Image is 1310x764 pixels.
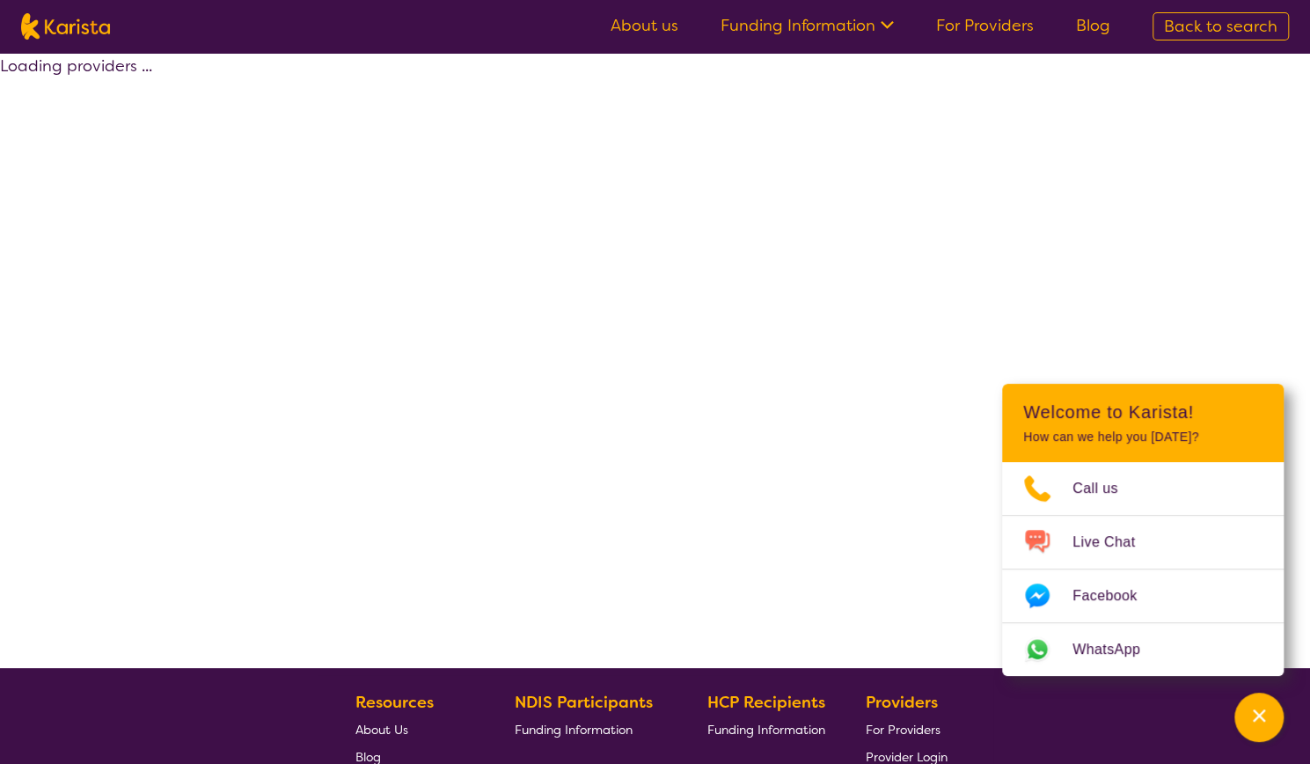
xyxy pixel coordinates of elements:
a: Funding Information [515,716,666,743]
a: About Us [355,716,473,743]
span: Call us [1072,475,1139,502]
a: Web link opens in a new tab. [1002,623,1284,676]
a: Funding Information [721,15,894,36]
b: Providers [866,692,938,713]
a: About us [611,15,678,36]
b: Resources [355,692,434,713]
a: Blog [1076,15,1110,36]
span: Back to search [1164,16,1277,37]
div: Channel Menu [1002,384,1284,676]
span: About Us [355,722,408,738]
h2: Welcome to Karista! [1023,401,1262,422]
a: For Providers [936,15,1034,36]
span: Funding Information [706,722,824,738]
a: For Providers [866,716,948,743]
b: NDIS Participants [515,692,653,713]
img: Karista logo [21,13,110,40]
p: How can we help you [DATE]? [1023,430,1262,444]
button: Channel Menu [1234,693,1284,742]
span: For Providers [866,722,940,738]
span: Live Chat [1072,529,1156,555]
b: HCP Recipients [706,692,824,713]
span: Funding Information [515,722,633,738]
a: Back to search [1153,12,1289,40]
ul: Choose channel [1002,462,1284,676]
a: Funding Information [706,716,824,743]
span: Facebook [1072,583,1158,609]
span: WhatsApp [1072,636,1161,663]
